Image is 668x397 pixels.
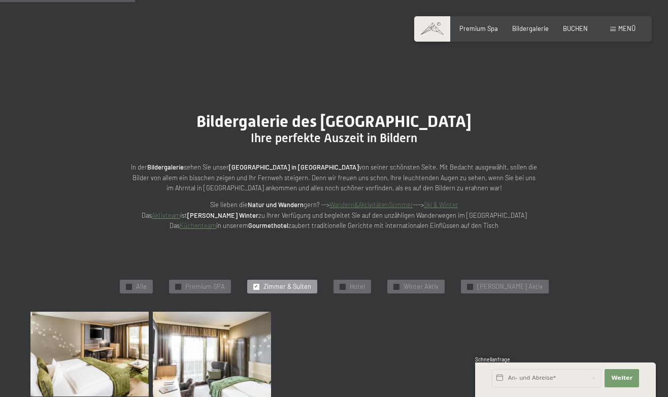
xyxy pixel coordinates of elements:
[196,112,472,131] span: Bildergalerie des [GEOGRAPHIC_DATA]
[131,162,537,193] p: In der sehen Sie unser von seiner schönsten Seite. Mit Bedacht ausgewählt, sollen die Bilder von ...
[30,312,149,396] img: Bildergalerie
[618,24,636,32] span: Menü
[424,201,458,209] a: Ski & Winter
[176,284,180,289] span: ✓
[459,24,498,32] a: Premium Spa
[254,284,258,289] span: ✓
[180,221,216,229] a: Küchenteam
[475,356,510,362] span: Schnellanfrage
[563,24,588,32] a: BUCHEN
[341,284,344,289] span: ✓
[136,282,147,291] span: Alle
[248,221,288,229] strong: Gourmethotel
[229,163,359,171] strong: [GEOGRAPHIC_DATA] in [GEOGRAPHIC_DATA]
[477,282,543,291] span: [PERSON_NAME] Aktiv
[251,131,417,145] span: Ihre perfekte Auszeit in Bildern
[187,211,258,219] strong: [PERSON_NAME] Winter
[350,282,365,291] span: Hotel
[404,282,439,291] span: Winter Aktiv
[611,374,632,382] span: Weiter
[329,201,413,209] a: Wandern&AktivitätenSommer
[248,201,304,209] strong: Natur und Wandern
[394,284,398,289] span: ✓
[263,282,311,291] span: Zimmer & Suiten
[468,284,472,289] span: ✓
[605,369,639,387] button: Weiter
[185,282,225,291] span: Premium SPA
[152,211,180,219] a: Aktivteam
[127,284,130,289] span: ✓
[147,163,184,171] strong: Bildergalerie
[131,200,537,230] p: Sie lieben die gern? --> ---> Das ist zu Ihrer Verfügung und begleitet Sie auf den unzähligen Wan...
[512,24,549,32] a: Bildergalerie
